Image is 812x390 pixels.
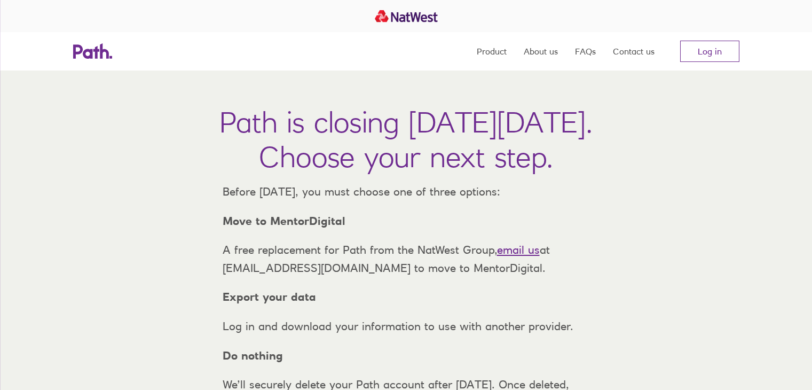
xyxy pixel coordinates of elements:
[214,183,598,201] p: Before [DATE], you must choose one of three options:
[575,32,596,71] a: FAQs
[477,32,507,71] a: Product
[214,317,598,336] p: Log in and download your information to use with another provider.
[223,214,345,228] strong: Move to MentorDigital
[223,290,316,303] strong: Export your data
[680,41,739,62] a: Log in
[497,243,540,256] a: email us
[223,349,283,362] strong: Do nothing
[219,105,593,174] h1: Path is closing [DATE][DATE]. Choose your next step.
[524,32,558,71] a: About us
[214,241,598,277] p: A free replacement for Path from the NatWest Group, at [EMAIL_ADDRESS][DOMAIN_NAME] to move to Me...
[613,32,655,71] a: Contact us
